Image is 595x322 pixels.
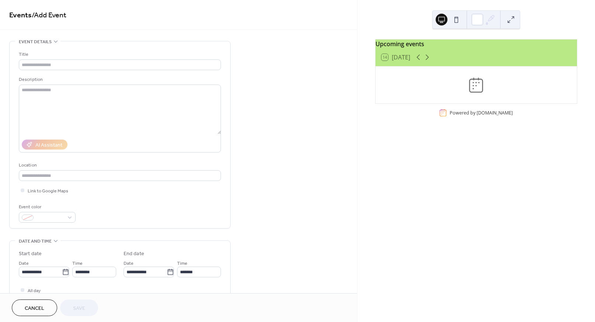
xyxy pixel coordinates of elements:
[19,161,219,169] div: Location
[28,287,41,295] span: All day
[19,250,42,258] div: Start date
[28,187,68,195] span: Link to Google Maps
[25,305,44,312] span: Cancel
[376,40,577,48] div: Upcoming events
[177,260,187,267] span: Time
[9,8,32,23] a: Events
[124,260,134,267] span: Date
[19,51,219,58] div: Title
[19,260,29,267] span: Date
[12,299,57,316] button: Cancel
[19,237,52,245] span: Date and time
[450,110,513,116] div: Powered by
[19,76,219,83] div: Description
[32,8,66,23] span: / Add Event
[477,110,513,116] a: [DOMAIN_NAME]
[124,250,144,258] div: End date
[19,38,52,46] span: Event details
[19,203,74,211] div: Event color
[72,260,83,267] span: Time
